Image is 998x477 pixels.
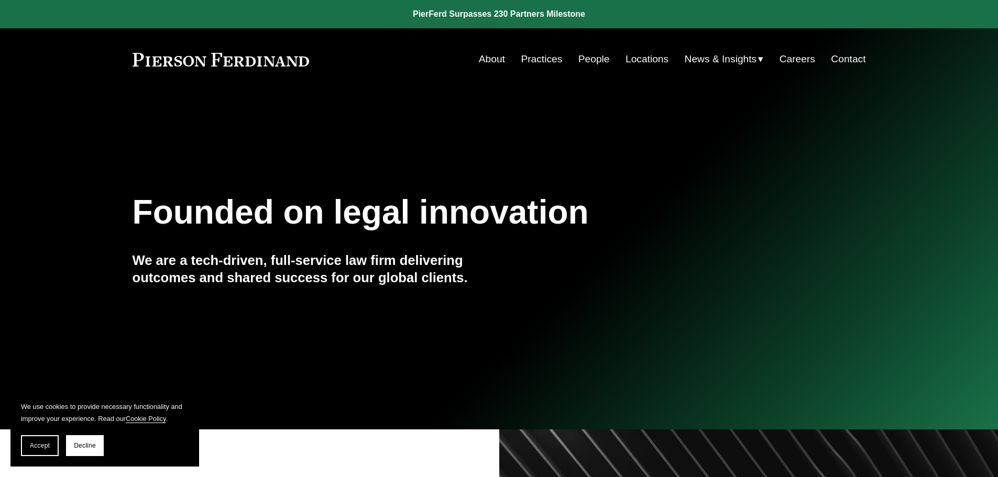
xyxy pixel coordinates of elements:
[133,193,744,231] h1: Founded on legal innovation
[831,49,865,69] a: Contact
[780,49,815,69] a: Careers
[479,49,505,69] a: About
[578,49,610,69] a: People
[21,401,189,425] p: We use cookies to provide necessary functionality and improve your experience. Read our .
[126,415,166,423] a: Cookie Policy
[521,49,562,69] a: Practices
[30,442,50,449] span: Accept
[626,49,668,69] a: Locations
[74,442,96,449] span: Decline
[66,435,104,456] button: Decline
[10,390,199,467] section: Cookie banner
[21,435,59,456] button: Accept
[685,50,757,69] span: News & Insights
[133,252,499,286] h4: We are a tech-driven, full-service law firm delivering outcomes and shared success for our global...
[685,49,764,69] a: folder dropdown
